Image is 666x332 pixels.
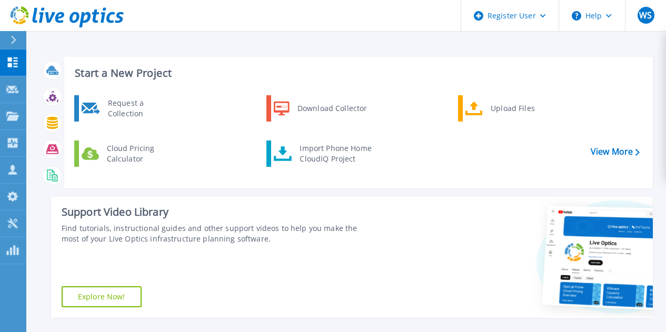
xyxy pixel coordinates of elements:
h3: Start a New Project [75,67,639,79]
a: Upload Files [458,95,566,122]
div: Find tutorials, instructional guides and other support videos to help you make the most of your L... [62,223,374,244]
a: Explore Now! [62,286,142,307]
div: Upload Files [485,98,563,119]
a: View More [591,147,640,157]
div: Request a Collection [103,98,180,119]
div: Support Video Library [62,205,374,219]
a: Cloud Pricing Calculator [74,140,182,167]
span: WS [639,11,652,19]
div: Cloud Pricing Calculator [102,143,180,164]
a: Download Collector [266,95,374,122]
a: Request a Collection [74,95,182,122]
div: Import Phone Home CloudIQ Project [294,143,376,164]
div: Download Collector [292,98,372,119]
